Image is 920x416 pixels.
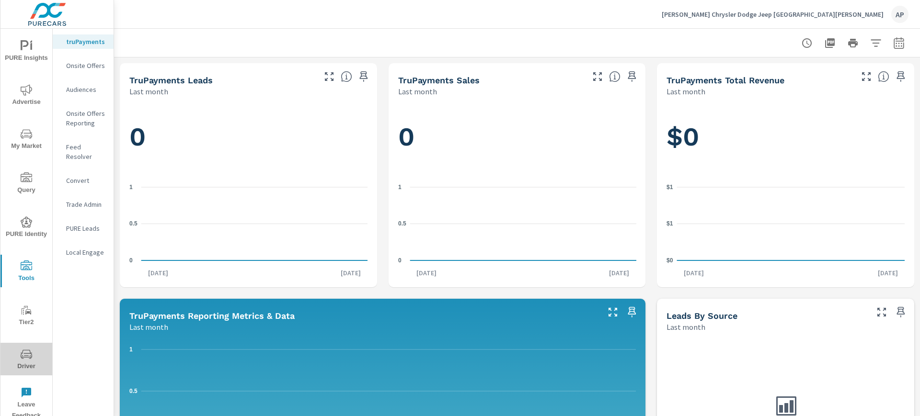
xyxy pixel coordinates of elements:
div: Onsite Offers Reporting [53,106,114,130]
p: Onsite Offers [66,61,106,70]
p: [DATE] [334,268,368,278]
div: Onsite Offers [53,58,114,73]
span: Advertise [3,84,49,108]
p: Audiences [66,85,106,94]
span: Save this to your personalized report [893,69,908,84]
button: "Export Report to PDF" [820,34,839,53]
p: Convert [66,176,106,185]
text: 1 [129,346,133,353]
p: Last month [667,321,705,333]
button: Apply Filters [866,34,885,53]
p: [DATE] [410,268,443,278]
div: Audiences [53,82,114,97]
p: Last month [129,321,168,333]
p: [PERSON_NAME] Chrysler Dodge Jeep [GEOGRAPHIC_DATA][PERSON_NAME] [662,10,884,19]
button: Make Fullscreen [859,69,874,84]
p: Last month [667,86,705,97]
h1: $0 [667,121,905,153]
p: Feed Resolver [66,142,106,161]
span: Total revenue from sales matched to a truPayments lead. [Source: This data is sourced from the de... [878,71,889,82]
text: 0.5 [398,220,406,227]
p: Trade Admin [66,200,106,209]
span: Driver [3,349,49,372]
h5: truPayments Total Revenue [667,75,784,85]
button: Make Fullscreen [590,69,605,84]
div: Feed Resolver [53,140,114,164]
p: Onsite Offers Reporting [66,109,106,128]
text: 0 [398,257,402,264]
text: 1 [398,184,402,191]
span: PURE Insights [3,40,49,64]
span: PURE Identity [3,216,49,240]
h1: 0 [398,121,636,153]
div: Convert [53,173,114,188]
div: Local Engage [53,245,114,259]
span: Save this to your personalized report [624,69,640,84]
text: 0.5 [129,220,138,227]
div: AP [891,6,908,23]
h1: 0 [129,121,368,153]
div: PURE Leads [53,221,114,236]
span: The number of truPayments leads. [341,71,352,82]
text: 1 [129,184,133,191]
span: Save this to your personalized report [893,304,908,320]
p: [DATE] [871,268,905,278]
div: Trade Admin [53,197,114,212]
h5: Leads By Source [667,311,737,321]
text: $1 [667,220,673,227]
p: [DATE] [602,268,636,278]
button: Make Fullscreen [605,304,621,320]
span: Save this to your personalized report [356,69,371,84]
span: Query [3,172,49,196]
h5: truPayments Sales [398,75,480,85]
button: Select Date Range [889,34,908,53]
button: Make Fullscreen [874,304,889,320]
div: truPayments [53,34,114,49]
button: Make Fullscreen [322,69,337,84]
h5: truPayments Leads [129,75,213,85]
p: truPayments [66,37,106,46]
text: 0 [129,257,133,264]
text: $1 [667,184,673,191]
p: Last month [129,86,168,97]
text: $0 [667,257,673,264]
button: Print Report [843,34,862,53]
p: Local Engage [66,247,106,257]
span: Save this to your personalized report [624,304,640,320]
text: 0.5 [129,388,138,394]
h5: truPayments Reporting Metrics & Data [129,311,295,321]
p: [DATE] [677,268,711,278]
span: Tools [3,260,49,284]
span: My Market [3,128,49,152]
p: PURE Leads [66,224,106,233]
span: Tier2 [3,304,49,328]
span: Number of sales matched to a truPayments lead. [Source: This data is sourced from the dealer's DM... [609,71,621,82]
p: Last month [398,86,437,97]
p: [DATE] [141,268,175,278]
